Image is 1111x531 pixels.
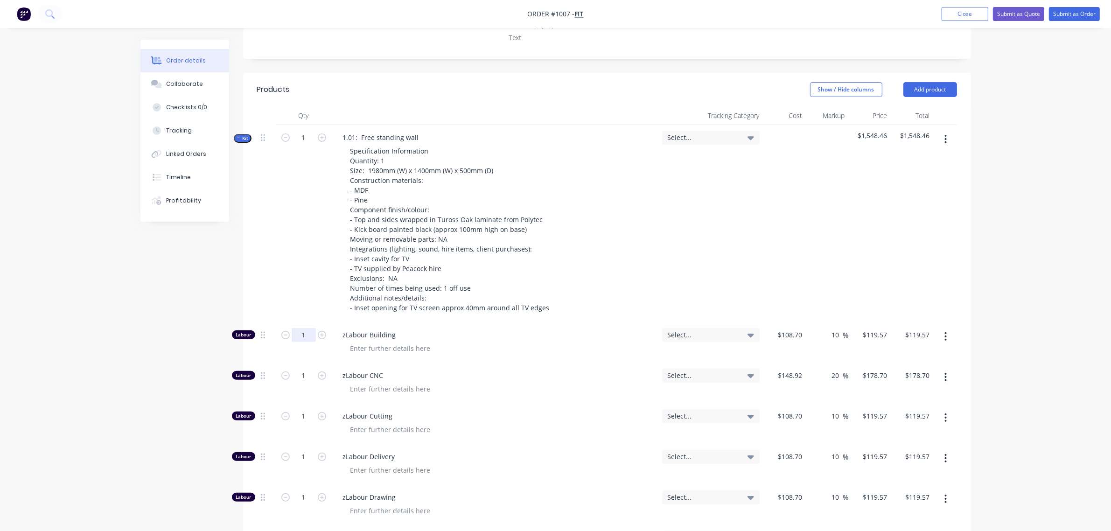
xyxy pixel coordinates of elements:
input: Text [503,31,615,45]
div: Total [891,106,933,125]
span: zLabour Building [343,330,655,340]
button: Timeline [140,166,229,189]
span: Select... [668,492,738,502]
span: $1,548.46 [852,131,887,140]
span: Select... [668,370,738,380]
div: Labour [232,493,255,502]
button: Linked Orders [140,142,229,166]
button: Order details [140,49,229,72]
button: Add product [903,82,957,97]
button: Collaborate [140,72,229,96]
div: 1.01: Free standing wall [335,131,426,144]
div: Markup [806,106,848,125]
span: zLabour CNC [343,370,655,380]
div: Specification Information Quantity: 1 Size: 1980mm (W) x 1400mm (W) x 500mm (D) Construction mate... [343,144,557,314]
span: zLabour Cutting [343,411,655,421]
img: Factory [17,7,31,21]
span: zLabour Drawing [343,492,655,502]
div: Collaborate [166,80,203,88]
div: Labour [232,452,255,461]
div: Tracking [166,126,192,135]
div: Order details [166,56,206,65]
span: Select... [668,452,738,461]
div: Profitability [166,196,201,205]
span: Select... [668,133,738,142]
div: Price [848,106,891,125]
a: FIT [575,10,584,19]
span: % [843,492,848,503]
div: Labour [232,412,255,420]
div: Cost [763,106,806,125]
button: Submit as Order [1049,7,1100,21]
div: Tracking Category [658,106,763,125]
span: $1,548.46 [894,131,929,140]
button: Kit [234,134,252,143]
div: Qty [276,106,332,125]
div: Timeline [166,173,191,182]
button: Close [942,7,988,21]
span: Select... [668,411,738,421]
span: % [843,370,848,381]
span: % [843,452,848,462]
span: Kit [237,135,249,142]
button: Profitability [140,189,229,212]
span: zLabour Delivery [343,452,655,461]
button: Show / Hide columns [810,82,882,97]
div: Labour [232,371,255,380]
button: Checklists 0/0 [140,96,229,119]
div: Checklists 0/0 [166,103,207,112]
div: Labour [232,330,255,339]
span: Select... [668,330,738,340]
button: Submit as Quote [993,7,1044,21]
span: % [843,330,848,341]
div: Products [257,84,290,95]
span: % [843,411,848,422]
button: Tracking [140,119,229,142]
span: Order #1007 - [528,10,575,19]
div: Linked Orders [166,150,206,158]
